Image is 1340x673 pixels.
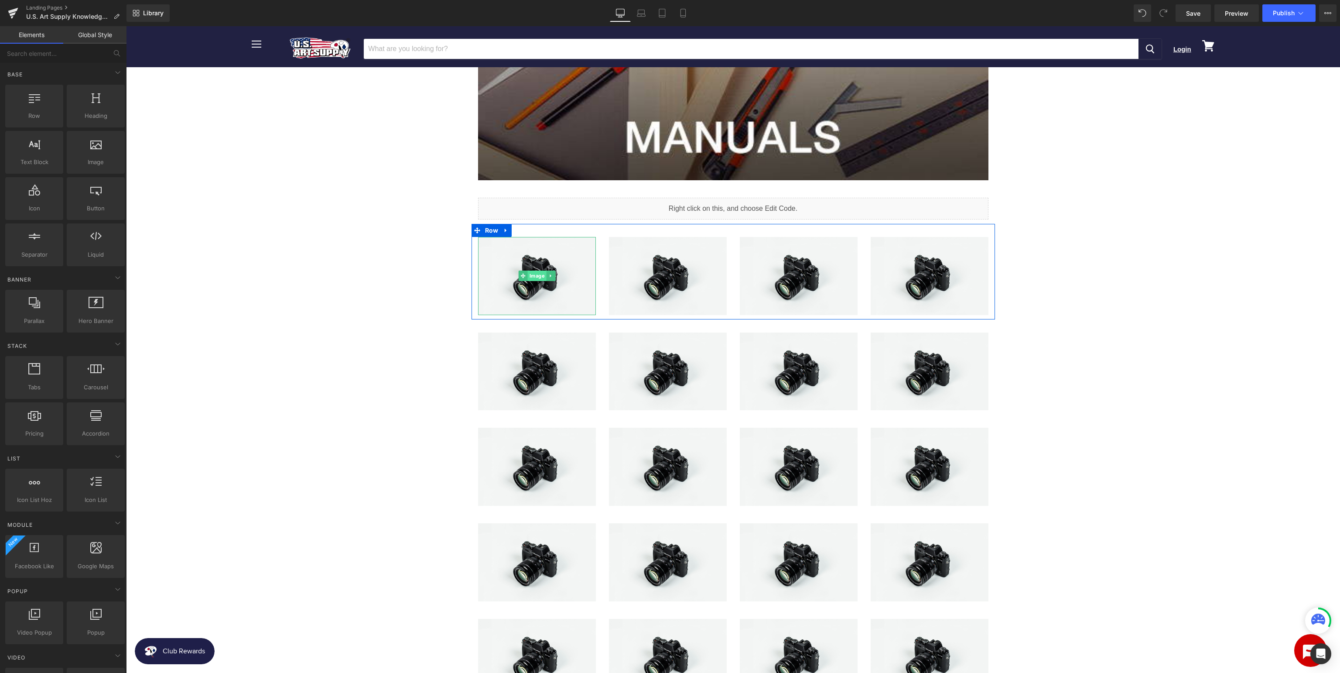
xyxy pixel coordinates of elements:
span: Tabs [8,383,61,392]
span: Facebook Like [8,562,61,571]
span: Hero Banner [69,316,122,326]
a: Tablet [652,4,673,22]
a: Expand / Collapse [420,244,429,255]
a: Mobile [673,4,694,22]
span: Publish [1273,10,1295,17]
a: Expand / Collapse [374,198,386,211]
span: Save [1186,9,1200,18]
span: Image [69,158,122,167]
span: Banner [7,275,32,284]
span: Google Maps [69,562,122,571]
button: Undo [1134,4,1151,22]
span: Liquid [69,250,122,259]
span: Module [7,521,34,529]
a: Laptop [631,4,652,22]
a: Desktop [610,4,631,22]
span: Library [143,9,164,17]
button: Publish [1262,4,1316,22]
button: More [1319,4,1337,22]
span: Carousel [69,383,122,392]
span: Popup [69,628,122,637]
iframe: Button to open loyalty program pop-up [9,612,89,638]
span: Parallax [8,316,61,326]
span: Accordion [69,429,122,438]
span: Video [7,653,26,662]
span: Row [8,111,61,120]
span: Stack [7,342,28,350]
a: Global Style [63,26,126,44]
a: Landing Pages [26,4,126,11]
a: Preview [1214,4,1259,22]
a: Login [1042,19,1070,27]
span: List [7,454,21,463]
span: Base [7,70,24,79]
span: Icon [8,204,61,213]
span: Text Block [8,158,61,167]
button: Redo [1155,4,1172,22]
span: Button [69,204,122,213]
span: Icon List Hoz [8,495,61,505]
a: New Library [126,4,170,22]
span: Popup [7,587,29,595]
span: U.S. Art Supply Knowledge - Manuals [26,13,110,20]
span: Preview [1225,9,1248,18]
span: Separator [8,250,61,259]
span: Heading [69,111,122,120]
button: Search [1012,13,1036,33]
div: Open Intercom Messenger [1310,643,1331,664]
span: Pricing [8,429,61,438]
input: Search [238,13,1012,33]
span: Image [401,244,420,255]
span: Video Popup [8,628,61,637]
span: Row [357,198,375,211]
span: Icon List [69,495,122,505]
